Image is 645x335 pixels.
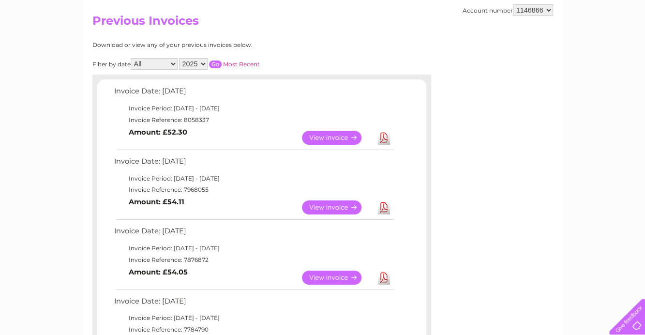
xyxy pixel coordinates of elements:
[92,42,346,48] div: Download or view any of your previous invoices below.
[129,128,187,137] b: Amount: £52.30
[561,41,575,48] a: Blog
[129,198,184,206] b: Amount: £54.11
[112,295,395,313] td: Invoice Date: [DATE]
[112,85,395,103] td: Invoice Date: [DATE]
[112,312,395,324] td: Invoice Period: [DATE] - [DATE]
[378,131,390,145] a: Download
[378,200,390,214] a: Download
[112,225,395,243] td: Invoice Date: [DATE]
[302,200,373,214] a: View
[526,41,555,48] a: Telecoms
[112,243,395,254] td: Invoice Period: [DATE] - [DATE]
[581,41,604,48] a: Contact
[112,155,395,173] td: Invoice Date: [DATE]
[112,114,395,126] td: Invoice Reference: 8058337
[94,5,552,47] div: Clear Business is a trading name of Verastar Limited (registered in [GEOGRAPHIC_DATA] No. 3667643...
[92,58,346,70] div: Filter by date
[92,14,553,32] h2: Previous Invoices
[378,271,390,285] a: Download
[23,25,72,55] img: logo.png
[112,103,395,114] td: Invoice Period: [DATE] - [DATE]
[112,254,395,266] td: Invoice Reference: 7876872
[112,173,395,184] td: Invoice Period: [DATE] - [DATE]
[499,41,520,48] a: Energy
[463,4,553,16] div: Account number
[223,61,260,68] a: Most Recent
[613,41,636,48] a: Log out
[475,41,493,48] a: Water
[112,184,395,196] td: Invoice Reference: 7968055
[129,268,188,276] b: Amount: £54.05
[302,271,373,285] a: View
[463,5,529,17] a: 0333 014 3131
[302,131,373,145] a: View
